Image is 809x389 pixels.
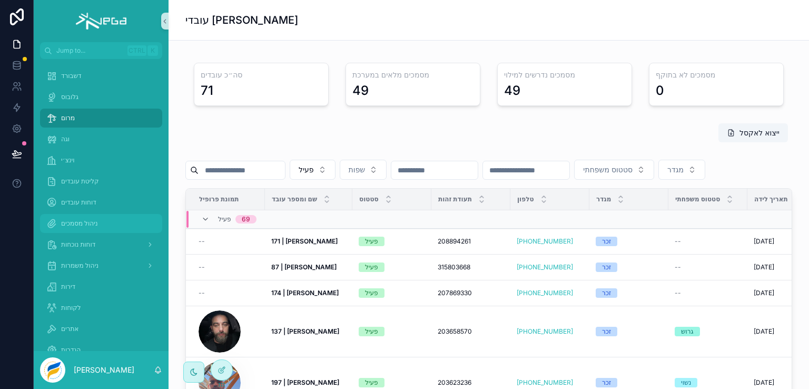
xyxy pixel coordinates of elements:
[61,135,70,143] span: וגה
[359,327,425,336] a: פעיל
[438,327,504,336] a: 203658570
[656,82,664,99] div: 0
[517,263,573,271] a: [PHONE_NUMBER]
[271,237,346,246] a: 171 | [PERSON_NAME]
[242,215,250,223] div: 69
[40,109,162,128] a: מרום
[199,237,205,246] span: --
[40,235,162,254] a: דוחות נוכחות
[438,378,471,387] span: 203623236
[675,263,741,271] a: --
[272,195,317,203] span: שם ומספר עובד
[40,256,162,275] a: ניהול משמרות
[658,160,705,180] button: Select Button
[40,319,162,338] a: אתרים
[438,289,472,297] span: 207869330
[517,237,583,246] a: [PHONE_NUMBER]
[352,70,473,80] h3: מסמכים מלאים במערכת
[754,378,774,387] span: [DATE]
[359,195,379,203] span: סטטוס
[127,45,146,56] span: Ctrl
[40,151,162,170] a: וינצ׳י
[185,13,298,27] h1: עובדי [PERSON_NAME]
[218,215,231,223] span: פעיל
[438,263,470,271] span: 315803668
[602,327,611,336] div: זכר
[681,327,694,336] div: גרוש
[675,378,741,387] a: נשוי
[596,378,662,387] a: זכר
[754,289,774,297] span: [DATE]
[365,327,378,336] div: פעיל
[504,82,520,99] div: 49
[596,262,662,272] a: זכר
[271,327,339,335] strong: 137 | [PERSON_NAME]
[271,378,339,386] strong: 197 | [PERSON_NAME]
[438,263,504,271] a: 315803668
[199,237,259,246] a: --
[40,172,162,191] a: קליטת עובדים
[675,263,681,271] span: --
[271,289,346,297] a: 174 | [PERSON_NAME]
[299,164,314,175] span: פעיל
[61,72,82,80] span: דשבורד
[61,240,95,249] span: דוחות נוכחות
[61,325,78,333] span: אתרים
[61,283,75,291] span: דירות
[61,177,99,186] span: קליטת עובדים
[596,237,662,246] a: זכר
[199,289,205,297] span: --
[61,304,81,312] span: לקוחות
[61,156,75,164] span: וינצ׳י
[199,263,259,271] a: --
[271,237,338,245] strong: 171 | [PERSON_NAME]
[681,378,691,387] div: נשוי
[517,237,573,246] a: [PHONE_NUMBER]
[675,289,741,297] a: --
[40,66,162,85] a: דשבורד
[365,237,378,246] div: פעיל
[40,214,162,233] a: ניהול מסמכים
[271,263,337,271] strong: 87 | [PERSON_NAME]
[517,378,583,387] a: [PHONE_NUMBER]
[271,327,346,336] a: 137 | [PERSON_NAME]
[438,378,504,387] a: 203623236
[517,327,583,336] a: [PHONE_NUMBER]
[517,327,573,336] a: [PHONE_NUMBER]
[40,42,162,59] button: Jump to...CtrlK
[149,46,157,55] span: K
[359,262,425,272] a: פעיל
[365,378,378,387] div: פעיל
[596,288,662,298] a: זכר
[675,327,741,336] a: גרוש
[271,263,346,271] a: 87 | [PERSON_NAME]
[61,198,96,207] span: דוחות עובדים
[656,70,777,80] h3: מסמכים לא בתוקף
[438,237,471,246] span: 208894261
[754,237,774,246] span: [DATE]
[40,87,162,106] a: גלובוס
[675,237,741,246] a: --
[340,160,387,180] button: Select Button
[34,59,169,351] div: scrollable content
[40,298,162,317] a: לקוחות
[602,237,611,246] div: זכר
[602,262,611,272] div: זכר
[61,114,75,122] span: מרום
[201,82,213,99] div: 71
[718,123,788,142] button: ייצוא לאקסל
[199,289,259,297] a: --
[271,378,346,387] a: 197 | [PERSON_NAME]
[754,263,774,271] span: [DATE]
[517,289,573,297] a: [PHONE_NUMBER]
[438,195,472,203] span: תעודת זהות
[61,261,98,270] span: ניהול משמרות
[40,130,162,149] a: וגה
[61,346,81,354] span: הגדרות
[365,262,378,272] div: פעיל
[74,365,134,375] p: [PERSON_NAME]
[76,13,126,30] img: App logo
[40,193,162,212] a: דוחות עובדים
[438,237,504,246] a: 208894261
[199,263,205,271] span: --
